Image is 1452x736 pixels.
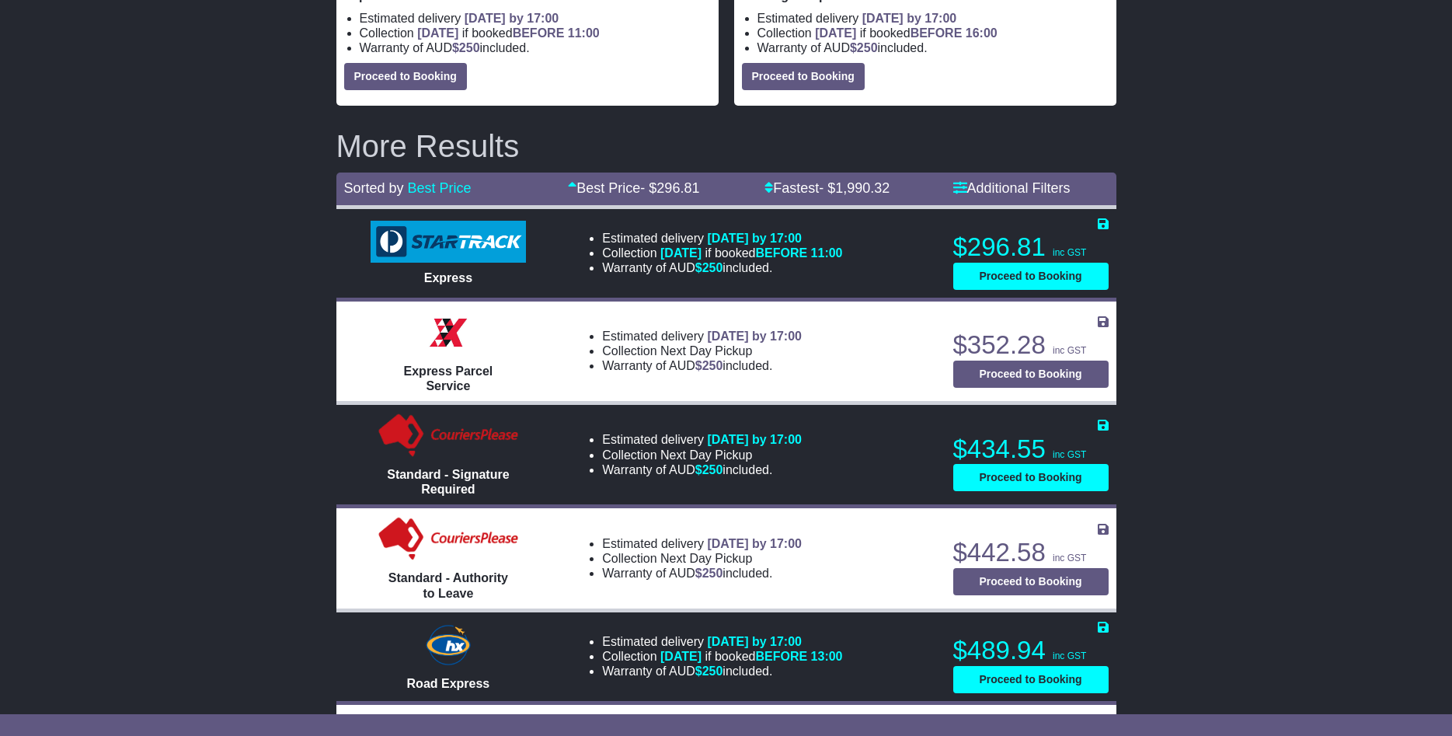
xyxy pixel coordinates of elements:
p: $489.94 [953,635,1109,666]
img: Border Express: Express Parcel Service [425,309,472,356]
a: Fastest- $1,990.32 [764,180,890,196]
span: if booked [660,246,842,260]
span: 250 [702,463,723,476]
span: inc GST [1053,449,1086,460]
li: Collection [602,649,842,664]
span: [DATE] by 17:00 [465,12,559,25]
span: 1,990.32 [835,180,890,196]
li: Collection [602,246,842,260]
img: Hunter Express: Road Express [423,622,474,668]
span: inc GST [1053,651,1086,661]
img: Couriers Please: Standard - Signature Required [375,413,522,459]
span: Next Day Pickup [660,448,752,462]
span: inc GST [1053,247,1086,258]
li: Warranty of AUD included. [360,40,711,55]
li: Collection [602,551,802,566]
span: [DATE] by 17:00 [862,12,957,25]
span: 16:00 [966,26,998,40]
span: 250 [702,664,723,678]
li: Estimated delivery [602,634,842,649]
span: $ [452,41,480,54]
span: Road Express [407,677,490,690]
button: Proceed to Booking [953,464,1109,491]
span: $ [695,664,723,678]
span: 250 [857,41,878,54]
li: Estimated delivery [602,231,842,246]
h2: More Results [336,129,1116,163]
span: 13:00 [811,650,843,663]
span: inc GST [1053,345,1086,356]
a: Additional Filters [953,180,1071,196]
span: inc GST [1053,553,1086,563]
span: 250 [702,261,723,274]
span: BEFORE [911,26,963,40]
span: Next Day Pickup [660,552,752,565]
a: Best Price- $296.81 [568,180,699,196]
button: Proceed to Booking [953,568,1109,595]
span: Sorted by [344,180,404,196]
p: $442.58 [953,537,1109,568]
span: $ [695,261,723,274]
span: 250 [702,359,723,372]
span: $ [850,41,878,54]
span: 250 [459,41,480,54]
span: BEFORE [755,650,807,663]
li: Collection [602,344,802,358]
span: [DATE] [660,246,702,260]
li: Estimated delivery [360,11,711,26]
span: [DATE] by 17:00 [707,232,802,245]
li: Warranty of AUD included. [602,664,842,678]
li: Warranty of AUD included. [602,462,802,477]
img: Couriers Please: Standard - Authority to Leave [375,516,522,563]
li: Estimated delivery [602,432,802,447]
button: Proceed to Booking [953,666,1109,693]
li: Collection [360,26,711,40]
a: Best Price [408,180,472,196]
li: Warranty of AUD included. [602,260,842,275]
span: [DATE] by 17:00 [707,635,802,648]
button: Proceed to Booking [742,63,865,90]
span: if booked [815,26,997,40]
li: Collection [757,26,1109,40]
li: Warranty of AUD included. [757,40,1109,55]
span: $ [695,463,723,476]
span: BEFORE [755,246,807,260]
span: - $ [640,180,699,196]
li: Collection [602,448,802,462]
span: Next Day Pickup [660,344,752,358]
li: Estimated delivery [757,11,1109,26]
span: if booked [660,650,842,663]
span: if booked [417,26,599,40]
span: Standard - Signature Required [387,468,509,496]
p: $352.28 [953,330,1109,361]
li: Estimated delivery [602,536,802,551]
button: Proceed to Booking [953,263,1109,290]
span: BEFORE [513,26,565,40]
span: 250 [702,567,723,580]
p: $296.81 [953,232,1109,263]
span: [DATE] by 17:00 [707,433,802,446]
span: [DATE] [417,26,458,40]
span: [DATE] [660,650,702,663]
span: 296.81 [656,180,699,196]
button: Proceed to Booking [953,361,1109,388]
li: Warranty of AUD included. [602,358,802,373]
span: $ [695,359,723,372]
img: StarTrack: Express [371,221,526,263]
span: Standard - Authority to Leave [388,571,508,599]
span: 11:00 [811,246,843,260]
span: $ [695,567,723,580]
p: $434.55 [953,434,1109,465]
span: [DATE] by 17:00 [707,330,802,343]
button: Proceed to Booking [344,63,467,90]
span: Express Parcel Service [404,365,493,392]
span: - $ [819,180,890,196]
span: Express [424,271,472,284]
li: Warranty of AUD included. [602,566,802,581]
li: Estimated delivery [602,329,802,344]
span: [DATE] [815,26,856,40]
span: [DATE] by 17:00 [707,537,802,550]
span: 11:00 [568,26,600,40]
